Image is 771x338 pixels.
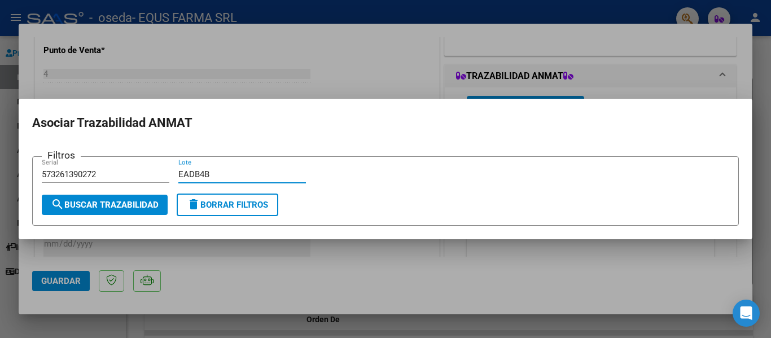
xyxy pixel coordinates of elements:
span: Buscar Trazabilidad [51,200,159,210]
mat-icon: delete [187,197,200,211]
button: Borrar Filtros [177,194,278,216]
h2: Asociar Trazabilidad ANMAT [32,112,739,134]
h3: Filtros [42,148,81,163]
button: Buscar Trazabilidad [42,195,168,215]
mat-icon: search [51,197,64,211]
div: Open Intercom Messenger [733,300,760,327]
span: Borrar Filtros [187,200,268,210]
